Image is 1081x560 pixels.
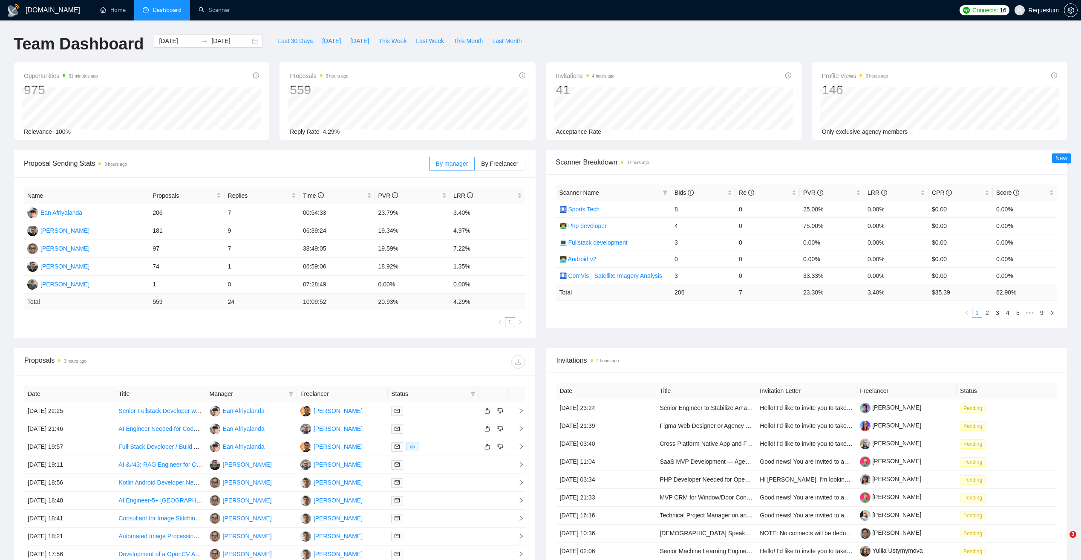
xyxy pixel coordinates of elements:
div: [PERSON_NAME] [314,549,363,559]
button: right [1047,308,1057,318]
a: PG[PERSON_NAME] [300,461,363,468]
a: 5 [1013,308,1023,318]
span: ••• [1023,308,1037,318]
iframe: Intercom live chat [1052,531,1072,551]
a: [DEMOGRAPHIC_DATA] Speakers of Tamil – Talent Bench for Future Managed Services Recording Projects [660,530,947,537]
img: IK [210,495,220,506]
span: mail [395,444,400,449]
a: Pending [960,512,989,519]
a: SaaS MVP Development — Agentic AI BPO for SMEs in the [GEOGRAPHIC_DATA] [660,458,882,465]
span: info-circle [881,190,887,196]
span: left [964,310,969,315]
a: Development of a OpenCV Application for image based Weld and Hole Inspection (Python, PyQt5) [118,551,378,557]
a: 👨‍💻 Android v2 [559,256,597,263]
span: Last Week [416,36,444,46]
div: [PERSON_NAME] [223,531,272,541]
div: [PERSON_NAME] [223,514,272,523]
span: Scanner Breakdown [556,157,1058,167]
th: Proposals [149,188,224,204]
span: Proposals [290,71,348,81]
td: 00:54:33 [300,204,375,222]
button: This Week [374,34,411,48]
img: c1eXUdwHc_WaOcbpPFtMJupqop6zdMumv1o7qBBEoYRQ7Y2b-PMuosOa1Pnj0gGm9V [860,456,871,467]
a: 3 [993,308,1002,318]
a: Yuliia Ustymymova [860,547,922,554]
a: 1 [972,308,982,318]
a: 🛄 Sports Tech [559,206,600,213]
a: AI Engineer Needed for Code Review and Optimization [118,425,264,432]
div: Ean Afriyalanda [223,406,265,416]
a: Pending [960,476,989,483]
img: PG [300,424,311,434]
img: c1r46FZWDF272hwS8y35vKh3TA0foOzbJmjbqYnhBo2rDWZqajwuat7Ex5rHv6Qmc8 [860,474,871,485]
span: info-circle [519,72,525,78]
div: [PERSON_NAME] [40,244,89,253]
span: setting [1064,7,1077,14]
td: 97 [149,240,224,258]
img: EA [210,406,220,416]
span: dashboard [143,7,149,13]
div: [PERSON_NAME] [314,478,363,487]
span: user [1017,7,1023,13]
td: 7 [225,240,300,258]
span: info-circle [817,190,823,196]
span: like [484,443,490,450]
a: EAEan Afriyalanda [210,425,265,432]
div: 146 [822,82,888,98]
div: [PERSON_NAME] [40,226,89,235]
a: VS[PERSON_NAME] [300,532,363,539]
span: info-circle [785,72,791,78]
span: mail [395,408,400,413]
a: Figma Web Designer or Agency Wanted for Full Website Redesign [660,422,836,429]
td: 19.34% [375,222,450,240]
button: [DATE] [317,34,346,48]
a: Pending [960,404,989,411]
span: filter [661,186,669,199]
a: 9 [1037,308,1046,318]
a: Cross-Platform Native App and Firmware Development for BLE Training Peripherals [660,440,881,447]
span: info-circle [1013,190,1019,196]
span: [DATE] [350,36,369,46]
td: 0 [735,217,800,234]
button: Last 30 Days [273,34,317,48]
button: like [482,442,493,452]
span: filter [288,391,294,396]
span: Pending [960,475,986,485]
td: $0.00 [928,234,993,251]
time: 3 hours ago [865,74,888,78]
td: 4 [671,217,735,234]
div: [PERSON_NAME] [314,514,363,523]
a: [PERSON_NAME] [860,440,921,447]
img: c1eXUdwHc_WaOcbpPFtMJupqop6zdMumv1o7qBBEoYRQ7Y2b-PMuosOa1Pnj0gGm9V [860,492,871,503]
li: 1 [505,317,515,327]
span: Acceptance Rate [556,128,602,135]
span: download [512,358,525,365]
span: Pending [960,547,986,556]
span: to [201,38,208,44]
span: swap-right [201,38,208,44]
th: Name [24,188,149,204]
span: Connects: [972,6,998,15]
a: Consultant for Image Stitching in Multi-Monocular Camera Setup [118,515,289,522]
a: AS[PERSON_NAME] [210,461,272,468]
td: $0.00 [928,217,993,234]
a: [PERSON_NAME] [860,529,921,536]
img: EA [27,208,38,218]
span: mail [395,551,400,557]
a: [PERSON_NAME] [860,404,921,411]
span: filter [287,387,295,400]
td: 0 [735,234,800,251]
span: 16 [1000,6,1006,15]
div: [PERSON_NAME] [40,280,89,289]
td: 75.00% [800,217,864,234]
span: mail [395,480,400,485]
div: [PERSON_NAME] [314,531,363,541]
span: PVR [378,192,398,199]
div: [PERSON_NAME] [314,496,363,505]
div: [PERSON_NAME] [223,460,272,469]
a: Kotlin Android Developer Needed for Pose Detection Integration (MediaPipe) [118,479,321,486]
a: OD[PERSON_NAME] [300,443,363,450]
button: This Month [449,34,487,48]
td: 23.79% [375,204,450,222]
a: AI &#43; RAG Engineer for Customer Insights Platform [118,461,264,468]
